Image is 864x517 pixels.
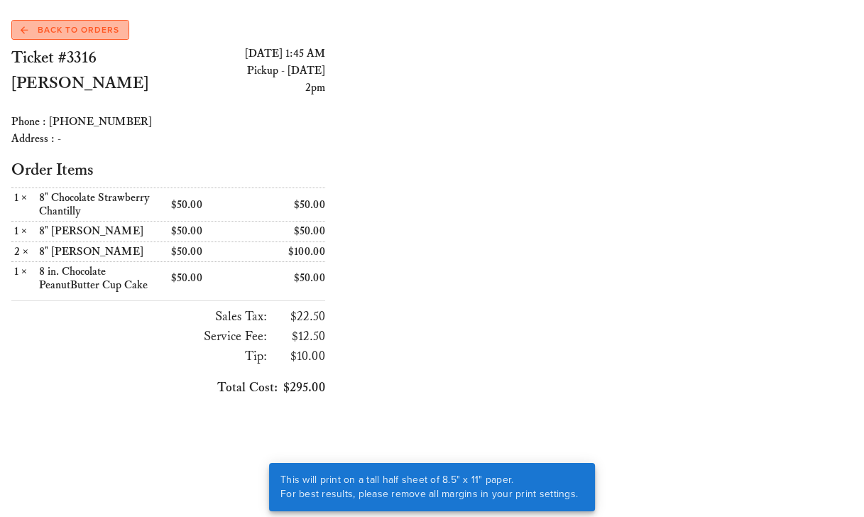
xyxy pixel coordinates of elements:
h3: $12.50 [273,327,325,347]
h3: Service Fee: [11,327,267,347]
span: 1 [11,191,21,205]
span: 1 [11,265,21,278]
div: 8" [PERSON_NAME] [39,224,165,238]
div: $50.00 [168,242,247,261]
div: 8" [PERSON_NAME] [39,245,165,258]
div: 8" Chocolate Strawberry Chantilly [39,191,165,218]
h3: $295.00 [11,378,325,398]
a: Back to Orders [11,20,129,40]
div: $50.00 [247,195,326,214]
div: 8 in. Chocolate PeanutButter Cup Cake [39,265,165,292]
div: 2pm [168,80,325,97]
div: Address : - [11,131,325,148]
span: 2 [11,245,23,258]
h3: $10.00 [273,347,325,366]
h2: Order Items [11,159,325,182]
div: $50.00 [168,268,247,288]
div: $50.00 [247,268,326,288]
h2: Ticket #3316 [11,45,168,71]
div: $100.00 [247,242,326,261]
div: Pickup - [DATE] [168,62,325,80]
h3: $22.50 [273,307,325,327]
span: Total Cost: [217,380,278,396]
div: Phone : [PHONE_NUMBER] [11,114,325,131]
div: × [11,224,39,238]
span: 1 [11,224,21,238]
div: $50.00 [247,222,326,241]
div: [DATE] 1:45 AM [168,45,325,62]
div: $50.00 [168,222,247,241]
h2: [PERSON_NAME] [11,71,168,97]
h3: Tip: [11,347,267,366]
span: Back to Orders [21,23,119,36]
div: × [11,265,39,292]
h3: Sales Tax: [11,307,267,327]
div: × [11,245,39,258]
div: This will print on a tall half sheet of 8.5" x 11" paper. For best results, please remove all mar... [269,463,589,511]
div: × [11,191,39,218]
div: $50.00 [168,195,247,214]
